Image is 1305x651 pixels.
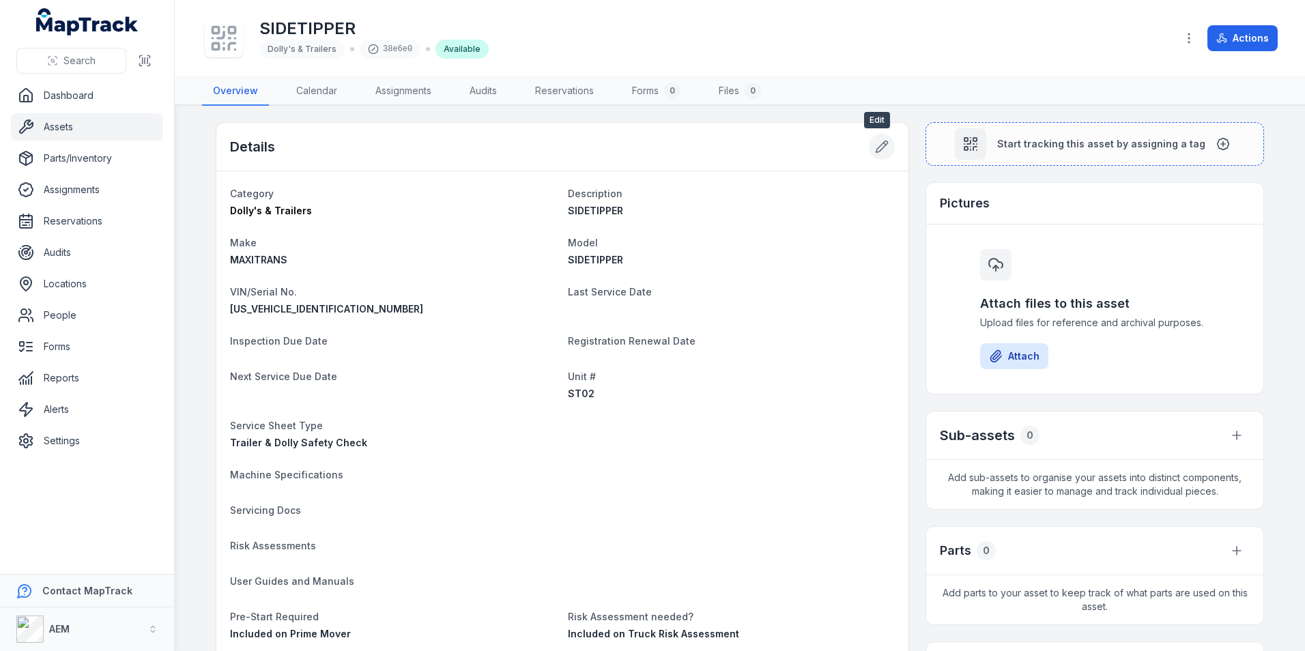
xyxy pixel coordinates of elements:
[940,194,990,213] h3: Pictures
[63,54,96,68] span: Search
[230,188,274,199] span: Category
[364,77,442,106] a: Assignments
[230,504,301,516] span: Servicing Docs
[11,427,163,454] a: Settings
[524,77,605,106] a: Reservations
[745,83,761,99] div: 0
[11,82,163,109] a: Dashboard
[230,437,367,448] span: Trailer & Dolly Safety Check
[230,611,319,622] span: Pre-Start Required
[664,83,680,99] div: 0
[1020,426,1039,445] div: 0
[11,207,163,235] a: Reservations
[11,364,163,392] a: Reports
[230,237,257,248] span: Make
[11,145,163,172] a: Parts/Inventory
[360,40,420,59] div: 38e6e0
[230,254,287,265] span: MAXITRANS
[926,122,1264,166] button: Start tracking this asset by assigning a tag
[11,176,163,203] a: Assignments
[11,333,163,360] a: Forms
[285,77,348,106] a: Calendar
[568,335,695,347] span: Registration Renewal Date
[11,113,163,141] a: Assets
[230,575,354,587] span: User Guides and Manuals
[568,286,652,298] span: Last Service Date
[926,460,1263,509] span: Add sub-assets to organise your assets into distinct components, making it easier to manage and t...
[36,8,139,35] a: MapTrack
[568,237,598,248] span: Model
[230,371,337,382] span: Next Service Due Date
[11,302,163,329] a: People
[568,254,623,265] span: SIDETIPPER
[230,335,328,347] span: Inspection Due Date
[230,628,351,639] span: Included on Prime Mover
[568,611,693,622] span: Risk Assessment needed?
[435,40,489,59] div: Available
[459,77,508,106] a: Audits
[230,205,312,216] span: Dolly's & Trailers
[11,396,163,423] a: Alerts
[980,294,1209,313] h3: Attach files to this asset
[230,286,297,298] span: VIN/Serial No.
[268,44,336,54] span: Dolly's & Trailers
[621,77,691,106] a: Forms0
[230,469,343,480] span: Machine Specifications
[259,18,489,40] h1: SIDETIPPER
[202,77,269,106] a: Overview
[230,137,275,156] h2: Details
[926,575,1263,624] span: Add parts to your asset to keep track of what parts are used on this asset.
[980,316,1209,330] span: Upload files for reference and archival purposes.
[16,48,126,74] button: Search
[11,270,163,298] a: Locations
[230,540,316,551] span: Risk Assessments
[940,541,971,560] h3: Parts
[1207,25,1278,51] button: Actions
[11,239,163,266] a: Audits
[568,628,739,639] span: Included on Truck Risk Assessment
[708,77,772,106] a: Files0
[42,585,132,596] strong: Contact MapTrack
[864,112,890,128] span: Edit
[230,420,323,431] span: Service Sheet Type
[568,205,623,216] span: SIDETIPPER
[940,426,1015,445] h2: Sub-assets
[49,623,70,635] strong: AEM
[568,371,596,382] span: Unit #
[977,541,996,560] div: 0
[997,137,1205,151] span: Start tracking this asset by assigning a tag
[568,188,622,199] span: Description
[230,303,423,315] span: [US_VEHICLE_IDENTIFICATION_NUMBER]
[980,343,1048,369] button: Attach
[568,388,594,399] span: ST02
